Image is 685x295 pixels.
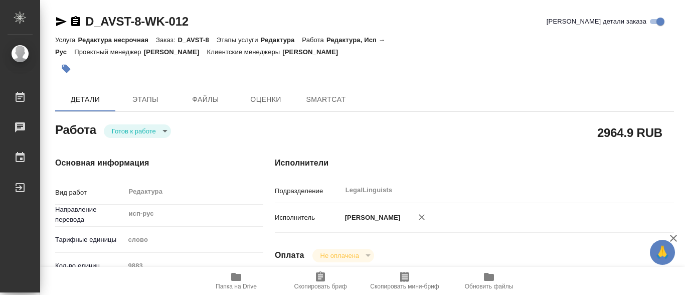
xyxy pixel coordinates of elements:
[55,188,124,198] p: Вид работ
[411,206,433,228] button: Удалить исполнителя
[61,93,109,106] span: Детали
[109,127,159,135] button: Готов к работе
[124,231,263,248] div: слово
[302,93,350,106] span: SmartCat
[278,267,363,295] button: Скопировать бриф
[121,93,169,106] span: Этапы
[312,249,374,262] div: Готов к работе
[194,267,278,295] button: Папка на Drive
[275,249,304,261] h4: Оплата
[55,36,78,44] p: Услуга
[465,283,513,290] span: Обновить файлы
[217,36,261,44] p: Этапы услуги
[302,36,326,44] p: Работа
[317,251,362,260] button: Не оплачена
[341,213,401,223] p: [PERSON_NAME]
[275,157,674,169] h4: Исполнители
[156,36,178,44] p: Заказ:
[363,267,447,295] button: Скопировать мини-бриф
[55,261,124,271] p: Кол-во единиц
[78,36,156,44] p: Редактура несрочная
[294,283,347,290] span: Скопировать бриф
[261,36,302,44] p: Редактура
[182,93,230,106] span: Файлы
[207,48,283,56] p: Клиентские менеджеры
[104,124,171,138] div: Готов к работе
[650,240,675,265] button: 🙏
[70,16,82,28] button: Скопировать ссылку
[275,213,341,223] p: Исполнитель
[597,124,662,141] h2: 2964.9 RUB
[55,235,124,245] p: Тарифные единицы
[55,58,77,80] button: Добавить тэг
[55,205,124,225] p: Направление перевода
[55,120,96,138] h2: Работа
[654,242,671,263] span: 🙏
[547,17,646,27] span: [PERSON_NAME] детали заказа
[242,93,290,106] span: Оценки
[216,283,257,290] span: Папка на Drive
[55,157,235,169] h4: Основная информация
[282,48,346,56] p: [PERSON_NAME]
[144,48,207,56] p: [PERSON_NAME]
[370,283,439,290] span: Скопировать мини-бриф
[178,36,217,44] p: D_AVST-8
[447,267,531,295] button: Обновить файлы
[55,16,67,28] button: Скопировать ссылку для ЯМессенджера
[275,186,341,196] p: Подразделение
[85,15,189,28] a: D_AVST-8-WK-012
[124,258,263,273] input: Пустое поле
[74,48,143,56] p: Проектный менеджер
